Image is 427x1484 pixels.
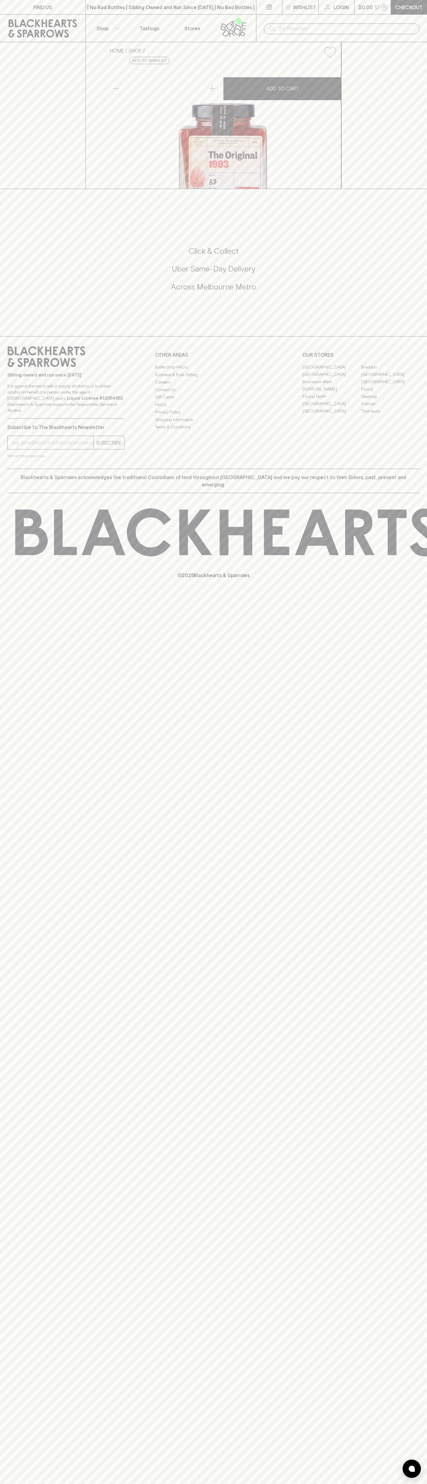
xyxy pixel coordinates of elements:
[96,25,109,32] p: Shop
[302,351,420,358] p: OUR STORES
[302,400,361,407] a: [GEOGRAPHIC_DATA]
[322,45,338,60] button: Add to wishlist
[7,264,420,274] h5: Uber Same-Day Delivery
[105,63,341,189] img: 30924.png
[94,436,124,449] button: SUBSCRIBE
[155,371,272,378] a: Business & Bulk Gifting
[361,400,420,407] a: Prahran
[361,363,420,371] a: Braddon
[361,371,420,378] a: [GEOGRAPHIC_DATA]
[155,364,272,371] a: Bottle Drop FAQ's
[155,351,272,358] p: OTHER AREAS
[383,5,385,9] p: 0
[184,25,200,32] p: Stores
[155,394,272,401] a: Gift Cards
[110,48,124,53] a: HOME
[86,15,128,42] button: Shop
[7,282,420,292] h5: Across Melbourne Metro
[302,371,361,378] a: [GEOGRAPHIC_DATA]
[33,4,52,11] p: FIND US
[128,15,171,42] a: Tastings
[171,15,214,42] a: Stores
[409,1466,415,1472] img: bubble-icon
[223,77,341,100] button: ADD TO CART
[129,57,169,64] button: Add to wishlist
[302,378,361,385] a: Brunswick West
[361,393,420,400] a: Geelong
[302,393,361,400] a: Fitzroy North
[302,385,361,393] a: [PERSON_NAME]
[140,25,159,32] p: Tastings
[155,379,272,386] a: Careers
[7,246,420,256] h5: Click & Collect
[155,409,272,416] a: Privacy Policy
[128,48,142,53] a: SHOP
[67,396,123,401] strong: Liquor License #32064953
[12,474,415,488] p: Blackhearts & Sparrows acknowledges the traditional Custodians of land throughout [GEOGRAPHIC_DAT...
[395,4,423,11] p: Checkout
[302,363,361,371] a: [GEOGRAPHIC_DATA]
[155,401,272,408] a: FAQ's
[155,386,272,393] a: Contact Us
[361,407,420,415] a: Thornbury
[7,222,420,324] div: Call to action block
[12,438,93,448] input: e.g. jane@blackheartsandsparrows.com.au
[7,424,125,431] p: Subscribe to The Blackhearts Newsletter
[155,416,272,423] a: Shipping Information
[361,378,420,385] a: [GEOGRAPHIC_DATA]
[358,4,373,11] p: $0.00
[155,424,272,431] a: Terms & Conditions
[361,385,420,393] a: Fitzroy
[266,85,299,92] p: ADD TO CART
[7,372,125,378] p: Sibling owned and run since [DATE]
[7,383,125,413] p: It is against the law to sell or supply alcohol to, or to obtain alcohol on behalf of a person un...
[334,4,349,11] p: Login
[7,453,125,459] p: We will never spam you
[293,4,316,11] p: Wishlist
[278,24,415,34] input: Try "Pinot noir"
[302,407,361,415] a: [GEOGRAPHIC_DATA]
[96,439,122,446] p: SUBSCRIBE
